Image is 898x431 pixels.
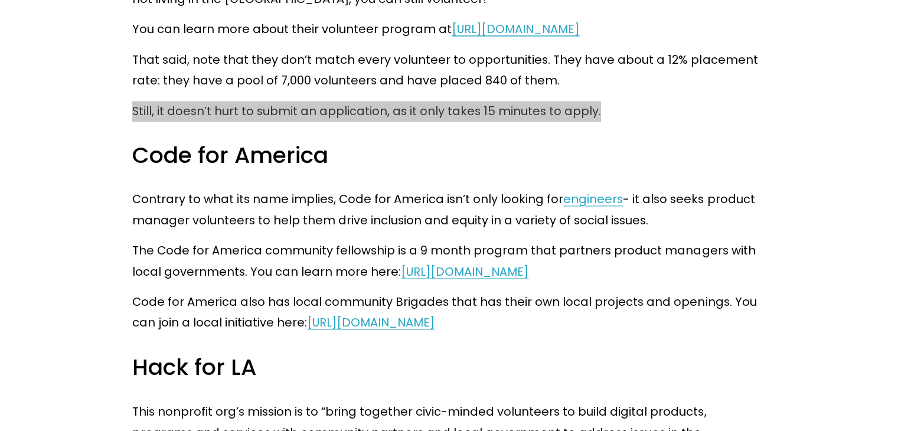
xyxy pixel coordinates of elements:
p: Still, it doesn’t hurt to submit an application, as it only takes 15 minutes to apply. [132,101,765,122]
a: [URL][DOMAIN_NAME] [401,263,528,280]
a: [URL][DOMAIN_NAME] [307,314,435,331]
h3: Code for America [132,141,765,171]
p: The Code for America community fellowship is a 9 month program that partners product managers wit... [132,240,765,282]
a: [URL][DOMAIN_NAME] [452,21,579,37]
p: That said, note that they don’t match every volunteer to opportunities. They have about a 12% pla... [132,50,765,92]
a: engineers [563,191,623,207]
h3: Hack for LA [132,352,765,383]
p: You can learn more about their volunteer program at [132,19,765,40]
p: Contrary to what its name implies, Code for America isn’t only looking for - it also seeks produc... [132,189,765,231]
p: Code for America also has local community Brigades that has their own local projects and openings... [132,292,765,334]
